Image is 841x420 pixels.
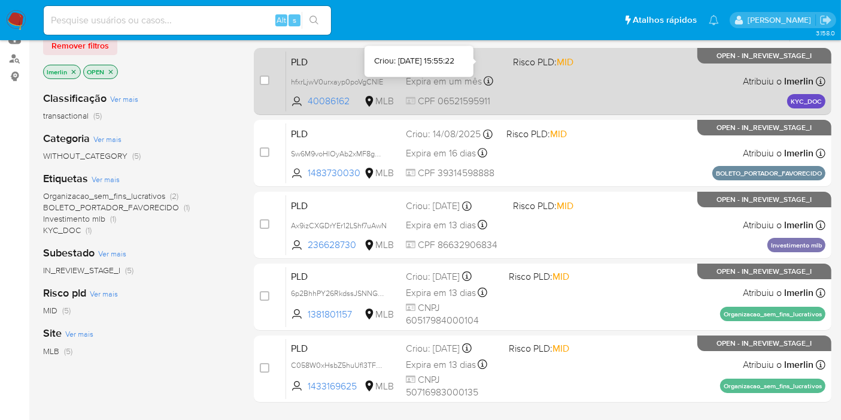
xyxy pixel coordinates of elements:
[709,15,719,25] a: Notificações
[819,14,832,26] a: Sair
[302,12,326,29] button: search-icon
[293,14,296,26] span: s
[633,14,697,26] span: Atalhos rápidos
[44,13,331,28] input: Pesquise usuários ou casos...
[816,28,835,38] span: 3.158.0
[748,14,815,26] p: leticia.merlin@mercadolivre.com
[374,56,454,68] div: Criou: [DATE] 15:55:22
[277,14,286,26] span: Alt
